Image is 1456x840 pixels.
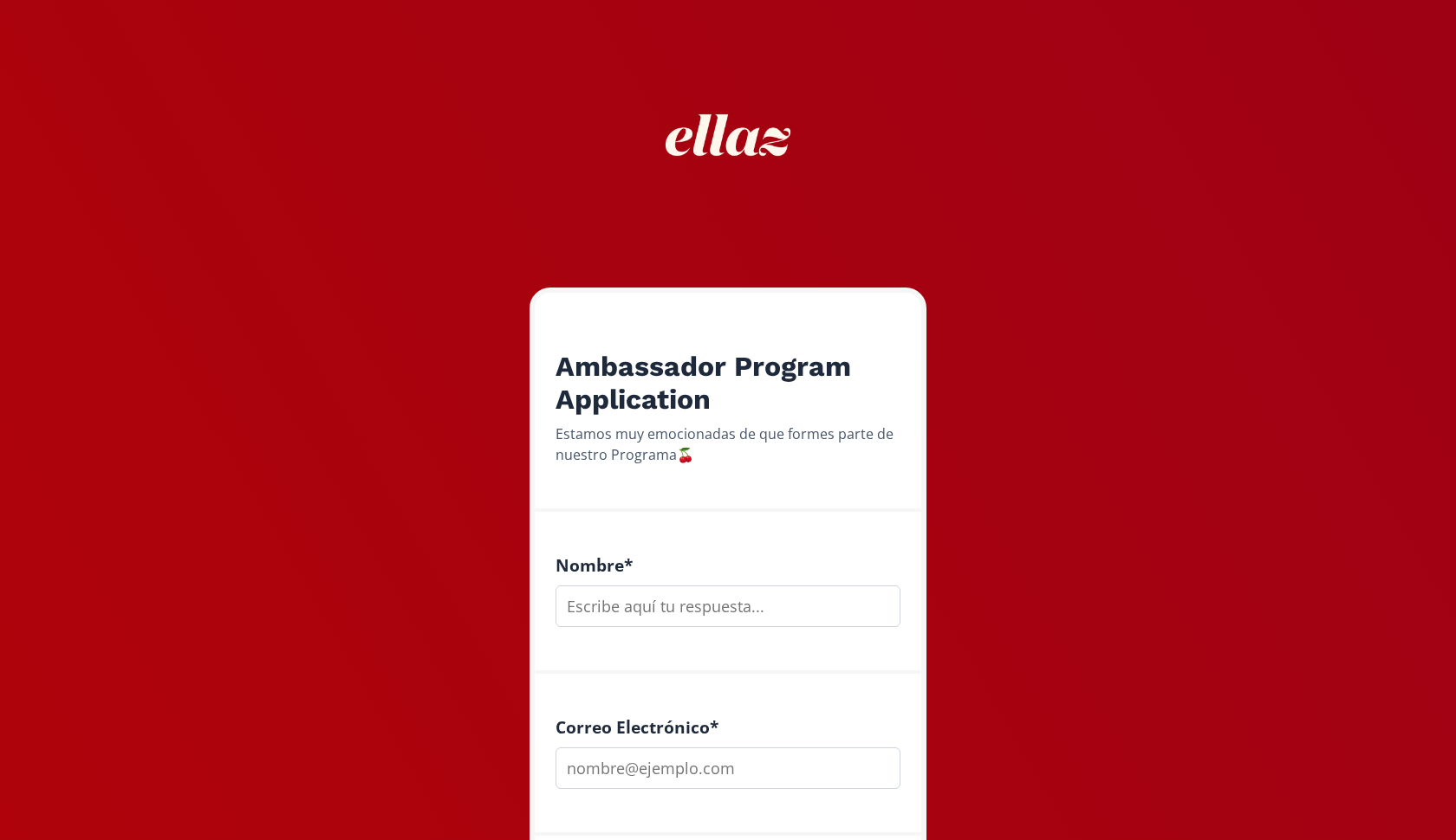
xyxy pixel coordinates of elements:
[556,585,900,627] input: Escribe aquí tu respuesta...
[650,57,806,213] img: nKmKAABZpYV7
[556,423,900,465] div: Estamos muy emocionadas de que formes parte de nuestro Programa🍒
[556,350,900,417] h2: Ambassador Program Application
[556,555,900,575] h4: Nombre *
[556,747,900,789] input: nombre@ejemplo.com
[556,717,900,737] h4: Correo Electrónico *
